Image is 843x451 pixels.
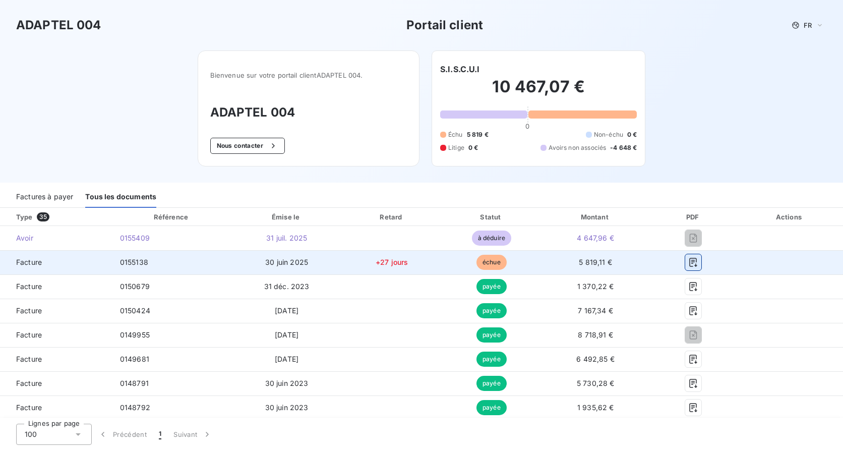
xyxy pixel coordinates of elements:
[440,77,637,107] h2: 10 467,07 €
[265,258,308,266] span: 30 juin 2025
[167,424,218,445] button: Suivant
[120,282,150,291] span: 0150679
[37,212,49,221] span: 35
[627,130,637,139] span: 0 €
[120,355,149,363] span: 0149681
[476,255,507,270] span: échue
[406,16,483,34] h3: Portail client
[579,258,612,266] span: 5 819,11 €
[525,122,529,130] span: 0
[8,233,104,243] span: Avoir
[8,330,104,340] span: Facture
[577,234,614,242] span: 4 647,96 €
[543,212,648,222] div: Montant
[476,279,507,294] span: payée
[804,21,812,29] span: FR
[120,258,148,266] span: 0155138
[8,403,104,413] span: Facture
[444,212,538,222] div: Statut
[120,234,150,242] span: 0155409
[8,257,104,267] span: Facture
[275,306,298,315] span: [DATE]
[265,403,309,412] span: 30 juin 2023
[468,143,478,152] span: 0 €
[10,212,110,222] div: Type
[476,376,507,391] span: payée
[266,234,307,242] span: 31 juil. 2025
[594,130,623,139] span: Non-échu
[472,231,511,246] span: à déduire
[154,213,188,221] div: Référence
[264,282,310,291] span: 31 déc. 2023
[476,327,507,343] span: payée
[8,378,104,388] span: Facture
[25,429,37,439] span: 100
[120,306,150,315] span: 0150424
[739,212,841,222] div: Actions
[120,403,150,412] span: 0148792
[577,403,614,412] span: 1 935,62 €
[476,352,507,367] span: payée
[16,16,101,34] h3: ADAPTEL 004
[376,258,408,266] span: +27 jours
[85,187,156,208] div: Tous les documents
[578,306,613,315] span: 7 167,34 €
[120,330,150,339] span: 0149955
[210,71,407,79] span: Bienvenue sur votre portail client ADAPTEL 004 .
[576,355,615,363] span: 6 492,85 €
[476,303,507,318] span: payée
[578,330,613,339] span: 8 718,91 €
[159,429,161,439] span: 1
[275,355,298,363] span: [DATE]
[577,282,614,291] span: 1 370,22 €
[210,103,407,122] h3: ADAPTEL 004
[467,130,489,139] span: 5 819 €
[92,424,153,445] button: Précédent
[120,379,149,387] span: 0148791
[440,63,480,75] h6: S.I.S.C.U.I
[476,400,507,415] span: payée
[610,143,637,152] span: -4 648 €
[448,130,463,139] span: Échu
[234,212,340,222] div: Émise le
[343,212,440,222] div: Retard
[275,330,298,339] span: [DATE]
[8,306,104,316] span: Facture
[448,143,464,152] span: Litige
[549,143,606,152] span: Avoirs non associés
[577,379,615,387] span: 5 730,28 €
[8,281,104,292] span: Facture
[652,212,735,222] div: PDF
[8,354,104,364] span: Facture
[153,424,167,445] button: 1
[210,138,285,154] button: Nous contacter
[265,379,309,387] span: 30 juin 2023
[16,187,73,208] div: Factures à payer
